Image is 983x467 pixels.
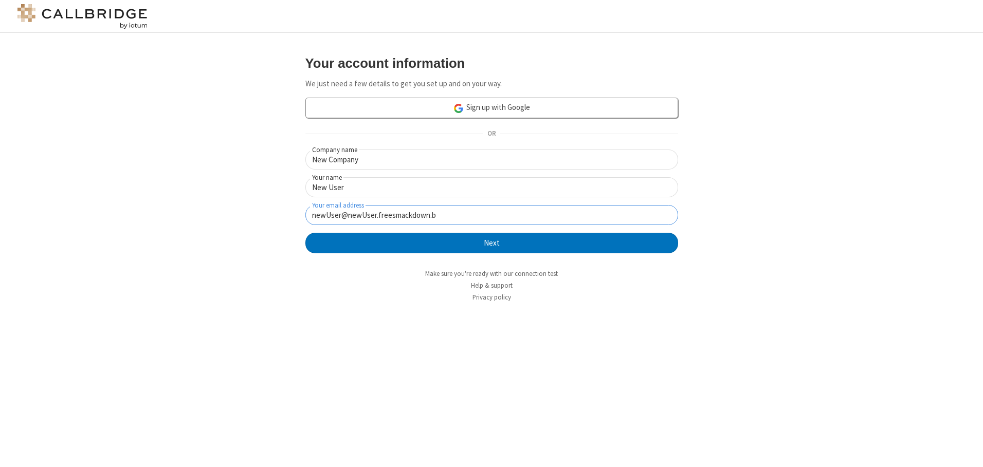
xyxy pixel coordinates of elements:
[305,150,678,170] input: Company name
[472,293,511,302] a: Privacy policy
[305,205,678,225] input: Your email address
[305,56,678,70] h3: Your account information
[425,269,558,278] a: Make sure you're ready with our connection test
[305,177,678,197] input: Your name
[471,281,513,290] a: Help & support
[15,4,149,29] img: logo@2x.png
[483,127,500,141] span: OR
[305,98,678,118] a: Sign up with Google
[305,233,678,253] button: Next
[453,103,464,114] img: google-icon.png
[305,78,678,90] p: We just need a few details to get you set up and on your way.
